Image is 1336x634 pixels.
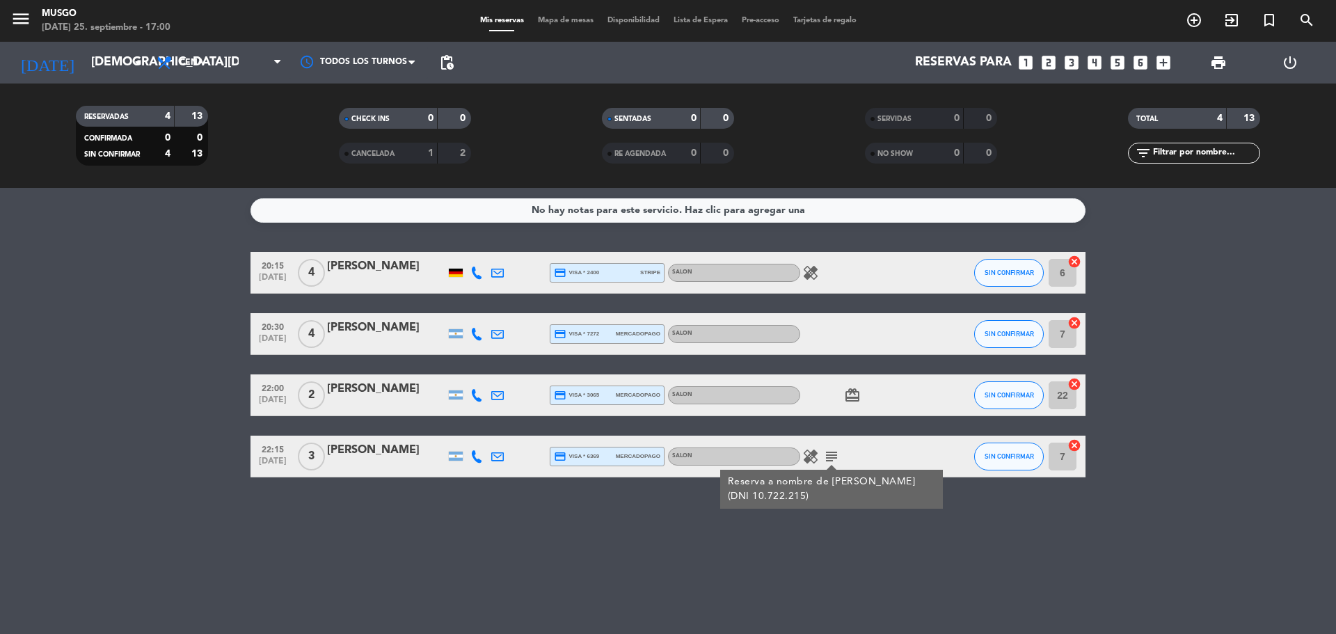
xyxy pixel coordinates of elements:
span: NO SHOW [877,150,913,157]
strong: 0 [954,113,960,123]
i: looks_5 [1108,54,1127,72]
i: credit_card [554,389,566,402]
span: SIN CONFIRMAR [985,269,1034,276]
span: SIN CONFIRMAR [985,391,1034,399]
span: 22:00 [255,379,290,395]
span: SENTADAS [614,116,651,122]
strong: 0 [428,113,434,123]
span: Reservas para [915,56,1012,70]
span: 2 [298,381,325,409]
div: [PERSON_NAME] [327,380,445,398]
button: SIN CONFIRMAR [974,443,1044,470]
i: cancel [1067,438,1081,452]
i: credit_card [554,328,566,340]
span: [DATE] [255,395,290,411]
span: mercadopago [616,390,660,399]
strong: 1 [428,148,434,158]
span: 4 [298,320,325,348]
div: [PERSON_NAME] [327,441,445,459]
i: credit_card [554,450,566,463]
span: [DATE] [255,457,290,473]
i: looks_4 [1085,54,1104,72]
span: 22:15 [255,441,290,457]
strong: 0 [723,148,731,158]
div: [DATE] 25. septiembre - 17:00 [42,21,170,35]
i: cancel [1067,255,1081,269]
span: Mapa de mesas [531,17,601,24]
strong: 0 [691,113,697,123]
button: SIN CONFIRMAR [974,381,1044,409]
span: SERVIDAS [877,116,912,122]
i: [DATE] [10,47,84,78]
span: visa * 2400 [554,267,599,279]
span: Pre-acceso [735,17,786,24]
span: CANCELADA [351,150,395,157]
span: Tarjetas de regalo [786,17,864,24]
i: card_giftcard [844,387,861,404]
span: RE AGENDADA [614,150,666,157]
span: CHECK INS [351,116,390,122]
span: pending_actions [438,54,455,71]
input: Filtrar por nombre... [1152,145,1259,161]
span: TOTAL [1136,116,1158,122]
button: menu [10,8,31,34]
span: stripe [640,268,660,277]
span: CONFIRMADA [84,135,132,142]
div: Reserva a nombre de [PERSON_NAME] (DNI 10.722.215) [728,475,936,504]
span: SALON [672,392,692,397]
span: 4 [298,259,325,287]
span: [DATE] [255,273,290,289]
span: print [1210,54,1227,71]
i: looks_two [1040,54,1058,72]
span: visa * 3065 [554,389,599,402]
span: 20:30 [255,318,290,334]
span: SALON [672,269,692,275]
i: looks_3 [1063,54,1081,72]
i: menu [10,8,31,29]
strong: 0 [723,113,731,123]
i: arrow_drop_down [129,54,146,71]
span: 20:15 [255,257,290,273]
i: looks_one [1017,54,1035,72]
button: SIN CONFIRMAR [974,259,1044,287]
i: credit_card [554,267,566,279]
span: SALON [672,331,692,336]
div: No hay notas para este servicio. Haz clic para agregar una [532,203,805,219]
i: looks_6 [1131,54,1150,72]
span: Lista de Espera [667,17,735,24]
strong: 13 [191,111,205,121]
div: [PERSON_NAME] [327,319,445,337]
strong: 0 [986,113,994,123]
span: SIN CONFIRMAR [985,330,1034,338]
span: SIN CONFIRMAR [84,151,140,158]
strong: 0 [460,113,468,123]
span: [DATE] [255,334,290,350]
i: cancel [1067,316,1081,330]
strong: 4 [165,111,170,121]
strong: 4 [1217,113,1223,123]
strong: 13 [1243,113,1257,123]
span: SALON [672,453,692,459]
span: SIN CONFIRMAR [985,452,1034,460]
strong: 0 [691,148,697,158]
i: add_box [1154,54,1172,72]
i: healing [802,448,819,465]
span: mercadopago [616,329,660,338]
strong: 2 [460,148,468,158]
strong: 0 [986,148,994,158]
i: turned_in_not [1261,12,1278,29]
span: Disponibilidad [601,17,667,24]
span: visa * 6369 [554,450,599,463]
span: visa * 7272 [554,328,599,340]
strong: 4 [165,149,170,159]
span: 3 [298,443,325,470]
i: subject [823,448,840,465]
strong: 13 [191,149,205,159]
span: mercadopago [616,452,660,461]
div: Musgo [42,7,170,21]
i: add_circle_outline [1186,12,1202,29]
i: filter_list [1135,145,1152,161]
div: LOG OUT [1254,42,1326,84]
span: Mis reservas [473,17,531,24]
i: exit_to_app [1223,12,1240,29]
